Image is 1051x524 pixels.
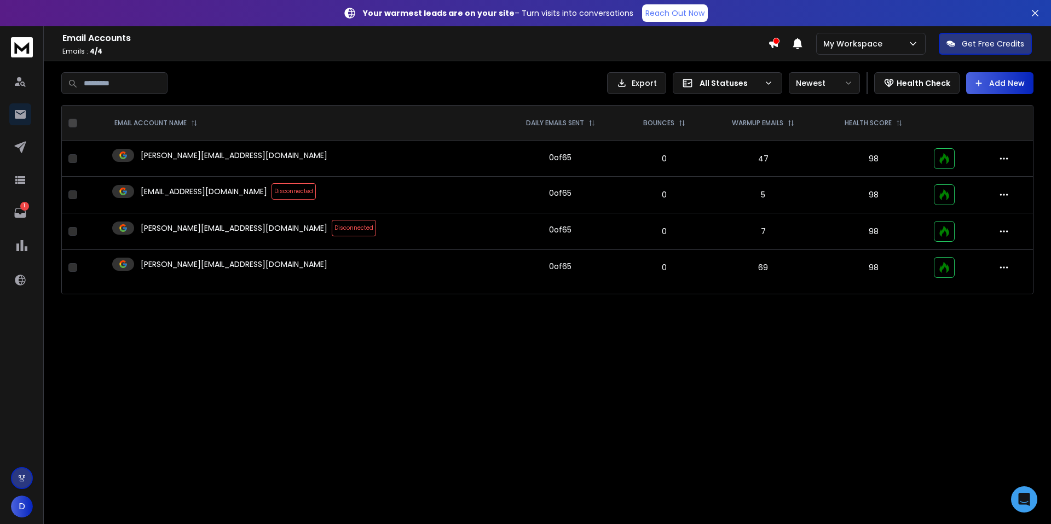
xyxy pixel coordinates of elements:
td: 98 [820,213,927,250]
div: EMAIL ACCOUNT NAME [114,119,198,127]
div: 0 of 65 [549,224,571,235]
button: Export [607,72,666,94]
td: 69 [707,250,820,286]
button: D [11,496,33,517]
p: Get Free Credits [962,38,1024,49]
div: 0 of 65 [549,152,571,163]
p: [PERSON_NAME][EMAIL_ADDRESS][DOMAIN_NAME] [141,223,327,234]
p: All Statuses [700,78,760,89]
img: logo [11,37,33,57]
p: Emails : [62,47,768,56]
td: 7 [707,213,820,250]
p: – Turn visits into conversations [363,8,633,19]
p: DAILY EMAILS SENT [526,119,584,127]
td: 5 [707,177,820,213]
div: 0 of 65 [549,261,571,272]
button: Get Free Credits [939,33,1032,55]
p: 0 [628,226,700,237]
p: Reach Out Now [645,8,704,19]
span: Disconnected [272,183,316,200]
button: Health Check [874,72,960,94]
a: Reach Out Now [642,4,708,22]
h1: Email Accounts [62,32,768,45]
button: Newest [789,72,860,94]
p: BOUNCES [643,119,674,127]
td: 98 [820,141,927,177]
td: 98 [820,177,927,213]
p: HEALTH SCORE [845,119,892,127]
p: [EMAIL_ADDRESS][DOMAIN_NAME] [141,186,267,197]
p: 0 [628,153,700,164]
p: Health Check [897,78,950,89]
strong: Your warmest leads are on your site [363,8,515,19]
div: 0 of 65 [549,188,571,199]
button: Add New [966,72,1033,94]
p: [PERSON_NAME][EMAIL_ADDRESS][DOMAIN_NAME] [141,150,327,161]
p: My Workspace [823,38,887,49]
td: 47 [707,141,820,177]
span: 4 / 4 [90,46,102,56]
span: Disconnected [332,220,376,236]
p: [PERSON_NAME][EMAIL_ADDRESS][DOMAIN_NAME] [141,259,327,270]
td: 98 [820,250,927,286]
p: 0 [628,262,700,273]
p: 0 [628,189,700,200]
p: 1 [20,202,29,211]
div: Open Intercom Messenger [1011,486,1037,513]
a: 1 [9,202,31,224]
p: WARMUP EMAILS [732,119,783,127]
